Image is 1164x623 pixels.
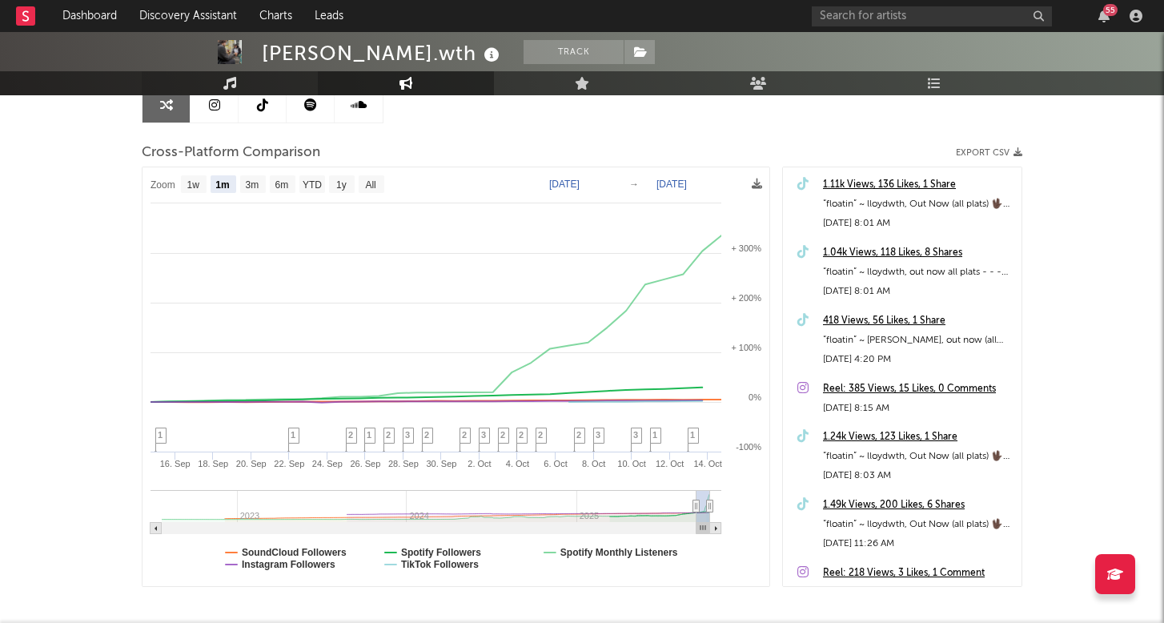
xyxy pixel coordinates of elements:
span: 3 [481,430,486,440]
span: 2 [519,430,524,440]
button: Track [524,40,624,64]
a: Reel: 218 Views, 3 Likes, 1 Comment [823,564,1013,583]
text: 20. Sep [236,459,267,468]
text: 6. Oct [544,459,567,468]
text: 22. Sep [274,459,304,468]
text: YTD [303,179,322,191]
text: 24. Sep [312,459,343,468]
a: 1.11k Views, 136 Likes, 1 Share [823,175,1013,195]
span: 1 [291,430,295,440]
text: → [629,179,639,190]
span: 3 [633,430,638,440]
div: “floatin” ~ lloydwth, Out Now (all plats) 🖖🏿✝️🖤 - - - #[DEMOGRAPHIC_DATA] #fyp #undergroundmusic ... [823,195,1013,214]
text: 3m [246,179,259,191]
text: 0% [749,392,761,402]
text: 26. Sep [350,459,380,468]
text: 10. Oct [617,459,645,468]
text: [DATE] [549,179,580,190]
a: 1.49k Views, 200 Likes, 6 Shares [823,496,1013,515]
text: 14. Oct [693,459,721,468]
text: -100% [736,442,761,452]
button: Export CSV [956,148,1022,158]
text: 1m [215,179,229,191]
a: 1.24k Views, 123 Likes, 1 Share [823,428,1013,447]
text: 28. Sep [388,459,419,468]
text: + 300% [731,243,761,253]
span: 3 [405,430,410,440]
span: 2 [538,430,543,440]
div: [DATE] 8:15 AM [823,399,1013,418]
text: All [365,179,375,191]
text: 1y [336,179,347,191]
a: Reel: 385 Views, 15 Likes, 0 Comments [823,380,1013,399]
span: 2 [424,430,429,440]
text: TikTok Followers [401,559,479,570]
div: [DATE] 9:08 AM [823,583,1013,602]
text: 4. Oct [506,459,529,468]
span: 2 [348,430,353,440]
text: 2. Oct [468,459,491,468]
span: 2 [576,430,581,440]
a: 418 Views, 56 Likes, 1 Share [823,311,1013,331]
span: 1 [652,430,657,440]
span: 2 [500,430,505,440]
div: “floatin” ~ [PERSON_NAME], out now (all plats) - - - Blessings 🖖🏿✝️🖤 - - #[DEMOGRAPHIC_DATA] #fyp... [823,331,1013,350]
text: 30. Sep [426,459,456,468]
text: + 100% [731,343,761,352]
text: 6m [275,179,289,191]
span: 1 [690,430,695,440]
text: Spotify Monthly Listeners [560,547,678,558]
div: [DATE] 8:01 AM [823,282,1013,301]
div: [DATE] 4:20 PM [823,350,1013,369]
span: Cross-Platform Comparison [142,143,320,163]
text: Spotify Followers [401,547,481,558]
span: 3 [596,430,600,440]
input: Search for artists [812,6,1052,26]
div: [DATE] 11:26 AM [823,534,1013,553]
div: “floatin” ~ lloydwth, Out Now (all plats) 🖖🏿✝️🖤 - - - #[DEMOGRAPHIC_DATA] #fyp #undergroundmusic ... [823,447,1013,466]
text: 1w [187,179,200,191]
text: 16. Sep [160,459,191,468]
span: 1 [367,430,371,440]
div: [PERSON_NAME].wth [262,40,504,66]
text: 12. Oct [656,459,684,468]
div: “floatin” ~ lloydwth, out now all plats - - - #god #fyp #undergroundmusic #underground #trending [823,263,1013,282]
text: Zoom [151,179,175,191]
button: 55 [1098,10,1110,22]
span: 2 [386,430,391,440]
text: SoundCloud Followers [242,547,347,558]
text: + 200% [731,293,761,303]
text: 18. Sep [198,459,228,468]
div: “floatin” ~ lloydwth, Out Now (all plats) 🖖🏿✝️🖤 - - - #[DEMOGRAPHIC_DATA] #fyp #undergroundmusic ... [823,515,1013,534]
text: 8. Oct [582,459,605,468]
a: 1.04k Views, 118 Likes, 8 Shares [823,243,1013,263]
div: [DATE] 8:03 AM [823,466,1013,485]
span: 1 [158,430,163,440]
div: [DATE] 8:01 AM [823,214,1013,233]
text: Instagram Followers [242,559,335,570]
div: 55 [1103,4,1118,16]
span: 2 [462,430,467,440]
text: [DATE] [656,179,687,190]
